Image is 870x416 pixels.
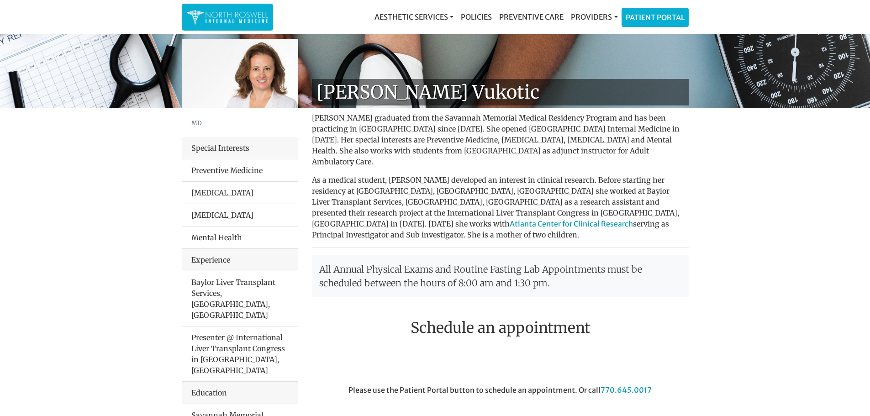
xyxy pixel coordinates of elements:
p: As a medical student, [PERSON_NAME] developed an interest in clinical research. Before starting h... [312,174,689,240]
a: Providers [567,8,621,26]
small: MD [191,119,202,126]
img: Dr. Goga Vukotis [182,39,298,108]
li: Presenter @ International Liver Transplant Congress in [GEOGRAPHIC_DATA], [GEOGRAPHIC_DATA] [182,326,298,382]
li: Preventive Medicine [182,159,298,182]
p: [PERSON_NAME] graduated from the Savannah Memorial Medical Residency Program and has been practic... [312,112,689,167]
div: Education [182,382,298,404]
p: All Annual Physical Exams and Routine Fasting Lab Appointments must be scheduled between the hour... [312,255,689,297]
a: Preventive Care [496,8,567,26]
li: Baylor Liver Transplant Services, [GEOGRAPHIC_DATA], [GEOGRAPHIC_DATA] [182,271,298,326]
a: 770.645.0017 [601,385,652,395]
li: [MEDICAL_DATA] [182,181,298,204]
li: Mental Health [182,226,298,249]
a: Atlanta Center for Clinical Research [510,219,633,228]
a: Patient Portal [622,8,688,26]
h1: [PERSON_NAME] Vukotic [312,79,689,105]
li: [MEDICAL_DATA] [182,204,298,226]
div: Special Interests [182,137,298,159]
a: Policies [457,8,496,26]
div: Experience [182,249,298,271]
a: Aesthetic Services [371,8,457,26]
img: North Roswell Internal Medicine [186,8,269,26]
h2: Schedule an appointment [312,319,689,337]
